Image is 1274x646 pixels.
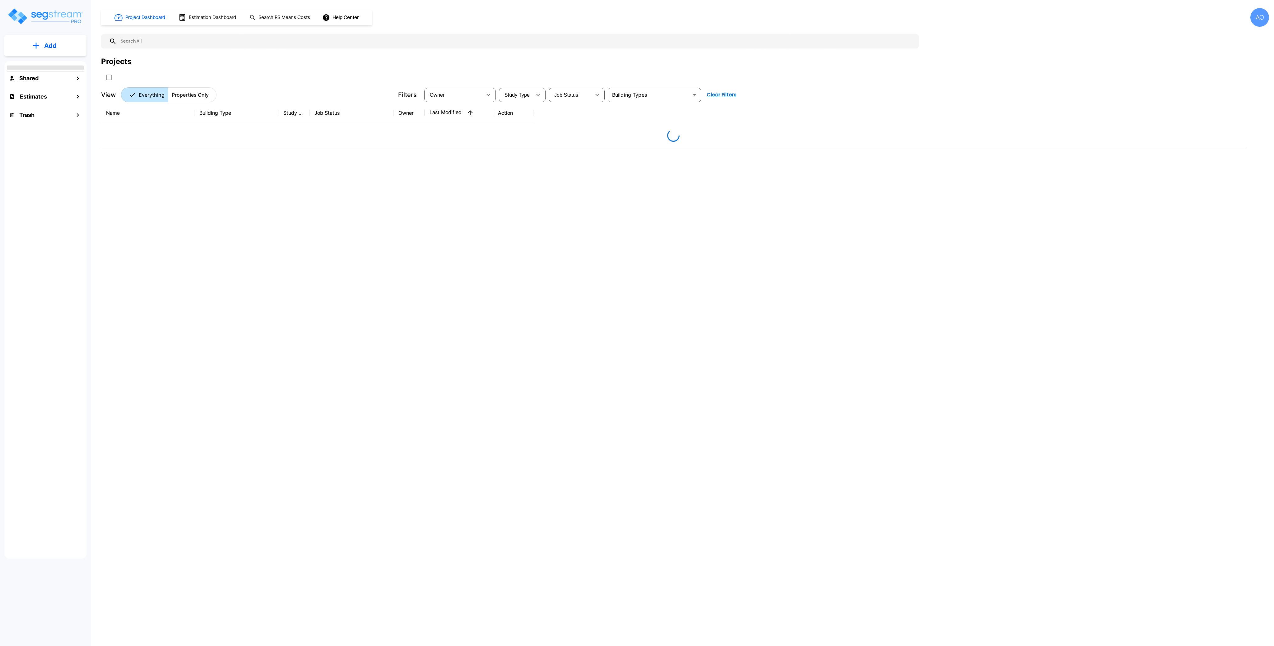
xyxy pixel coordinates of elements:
[504,92,530,98] span: Study Type
[121,87,168,102] button: Everything
[321,12,361,23] button: Help Center
[704,89,739,101] button: Clear Filters
[554,92,578,98] span: Job Status
[189,14,236,21] h1: Estimation Dashboard
[493,102,533,124] th: Action
[4,37,86,55] button: Add
[101,56,131,67] div: Projects
[1250,8,1269,27] div: AO
[125,14,165,21] h1: Project Dashboard
[101,102,194,124] th: Name
[309,102,393,124] th: Job Status
[103,71,115,84] button: SelectAll
[19,111,35,119] h1: Trash
[176,11,239,24] button: Estimation Dashboard
[247,12,314,24] button: Search RS Means Costs
[425,102,493,124] th: Last Modified
[690,90,699,99] button: Open
[121,87,216,102] div: Platform
[112,11,169,24] button: Project Dashboard
[430,92,445,98] span: Owner
[550,86,591,104] div: Select
[7,7,83,25] img: Logo
[139,91,165,99] p: Everything
[194,102,278,124] th: Building Type
[278,102,309,124] th: Study Type
[44,41,57,50] p: Add
[425,86,482,104] div: Select
[172,91,209,99] p: Properties Only
[393,102,425,124] th: Owner
[610,90,689,99] input: Building Types
[398,90,417,99] p: Filters
[258,14,310,21] h1: Search RS Means Costs
[168,87,216,102] button: Properties Only
[500,86,532,104] div: Select
[19,74,39,82] h1: Shared
[101,90,116,99] p: View
[20,92,47,101] h1: Estimates
[117,34,916,48] input: Search All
